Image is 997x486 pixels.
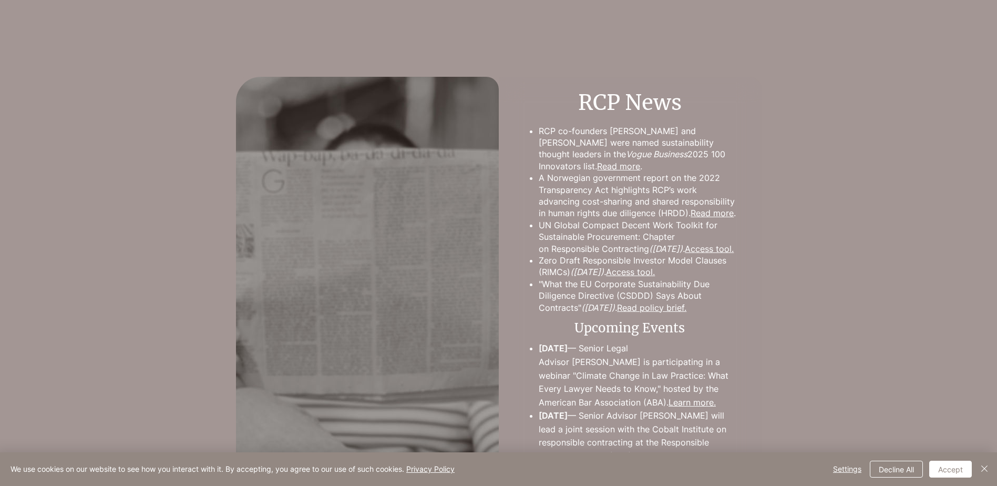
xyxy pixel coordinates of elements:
[669,397,716,408] a: Learn more.
[539,410,568,421] span: [DATE]
[570,267,606,277] span: ([DATE]).
[581,302,617,313] span: ([DATE]).
[606,267,655,277] a: Access tool.
[523,319,736,337] h2: Upcoming Events
[539,255,736,278] p: Zero Draft Responsible Investor Model Clauses (RIMCs)
[691,208,734,218] a: Read more
[649,244,685,254] span: ([DATE]).
[833,461,861,477] span: Settings
[539,343,568,353] span: [DATE]
[539,409,736,477] p: — Senior Advisor [PERSON_NAME] will lead a joint session with the Cobalt Institute on responsible...
[617,302,686,313] a: Read policy brief.
[539,219,736,255] p: UN Global Compact Decent Work Toolkit for Sustainable Procurement: Chapter on Responsible Contrac...
[597,161,640,171] a: Read more
[978,461,991,478] button: Close
[978,462,991,475] img: Close
[685,244,734,254] a: Access tool.
[539,173,736,218] span: A Norwegian government report on the 2022 Transparency Act highlights RCP’s work advancing cost-s...
[539,278,736,313] p: "What the EU Corporate Sustainability Due Diligence Directive (CSDDD) Says About Contracts"
[626,149,687,159] span: Vogue Business
[539,342,736,409] p: — Senior Legal Advisor [PERSON_NAME] is participating in a webinar "Climate Change in Law Practic...
[870,461,923,478] button: Decline All
[539,126,725,171] span: RCP co-founders [PERSON_NAME] and [PERSON_NAME] were named sustainability thought leaders in the ...
[929,461,972,478] button: Accept
[406,464,455,473] a: Privacy Policy
[11,464,455,474] span: We use cookies on our website to see how you interact with it. By accepting, you agree to our use...
[524,88,736,117] h2: RCP News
